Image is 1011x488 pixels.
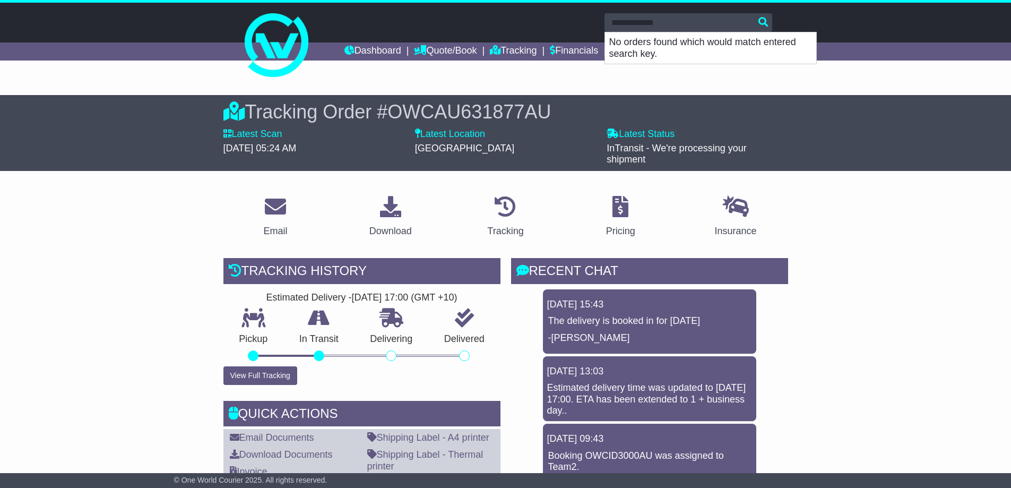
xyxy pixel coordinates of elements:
a: Quote/Book [414,42,477,61]
p: In Transit [283,333,355,345]
div: [DATE] 09:43 [547,433,752,445]
span: [DATE] 05:24 AM [223,143,297,153]
p: Delivering [355,333,429,345]
a: Email [256,192,294,242]
div: [DATE] 13:03 [547,366,752,378]
a: Invoice [230,466,267,477]
div: Estimated Delivery - [223,292,500,304]
div: Tracking Order # [223,100,788,123]
a: Email Documents [230,432,314,443]
label: Latest Location [415,129,485,140]
p: -[PERSON_NAME] [548,332,751,344]
div: Tracking history [223,258,500,287]
div: [DATE] 17:00 (GMT +10) [352,292,457,304]
div: Email [263,224,287,238]
div: Pricing [606,224,635,238]
div: Estimated delivery time was updated to [DATE] 17:00. ETA has been extended to 1 + business day.. [547,382,752,417]
a: Download [362,192,419,242]
p: Pickup [223,333,284,345]
span: [GEOGRAPHIC_DATA] [415,143,514,153]
label: Latest Scan [223,129,282,140]
a: Pricing [599,192,642,242]
a: Shipping Label - Thermal printer [367,449,483,472]
p: No orders found which would match entered search key. [605,32,816,64]
a: Financials [550,42,598,61]
a: Dashboard [344,42,401,61]
div: RECENT CHAT [511,258,788,287]
div: [DATE] 15:43 [547,299,752,311]
p: Booking OWCID3000AU was assigned to Team2. [548,450,751,473]
a: Insurance [708,192,764,242]
p: The delivery is booked in for [DATE] [548,315,751,327]
div: Download [369,224,412,238]
a: Download Documents [230,449,333,460]
div: Tracking [487,224,523,238]
div: Quick Actions [223,401,500,430]
a: Tracking [490,42,537,61]
span: InTransit - We're processing your shipment [607,143,747,165]
label: Latest Status [607,129,675,140]
a: Tracking [480,192,530,242]
p: Delivered [428,333,500,345]
span: OWCAU631877AU [387,101,551,123]
a: Shipping Label - A4 printer [367,432,489,443]
div: Insurance [715,224,757,238]
span: © One World Courier 2025. All rights reserved. [174,476,327,484]
button: View Full Tracking [223,366,297,385]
